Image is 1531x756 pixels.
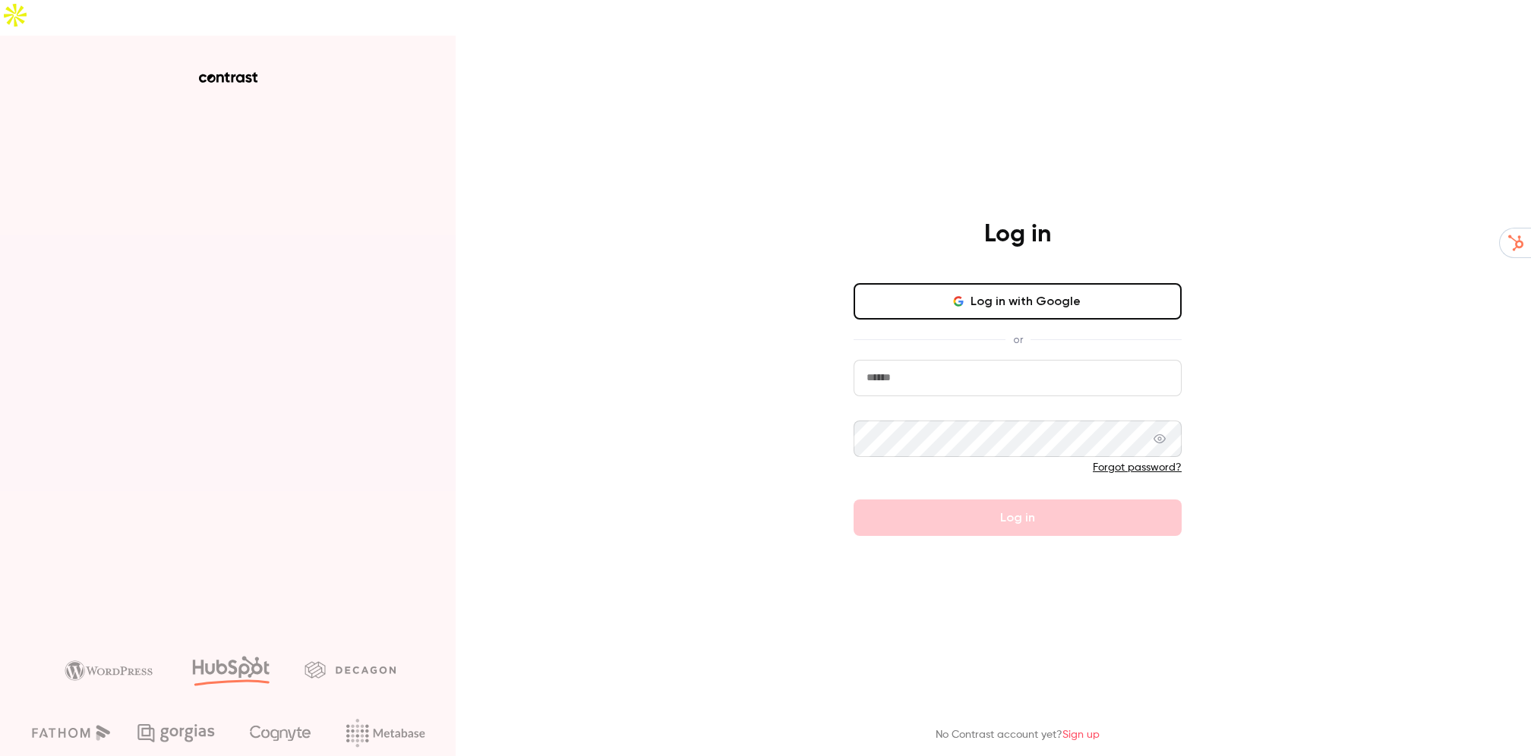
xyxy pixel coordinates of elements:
a: Forgot password? [1093,462,1182,473]
a: Sign up [1062,729,1100,740]
img: decagon [305,661,396,678]
button: Log in with Google [854,283,1182,320]
span: or [1005,332,1031,348]
h4: Log in [984,219,1051,250]
p: No Contrast account yet? [936,727,1100,743]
